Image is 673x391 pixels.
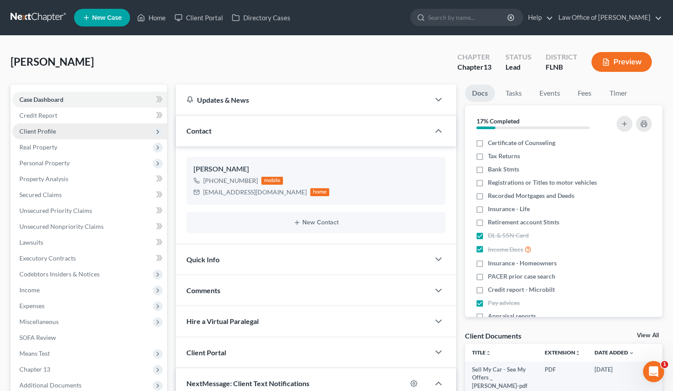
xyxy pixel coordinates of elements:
[19,270,100,278] span: Codebtors Insiders & Notices
[186,95,419,104] div: Updates & News
[12,203,167,219] a: Unsecured Priority Claims
[472,349,491,356] a: Titleunfold_more
[186,286,220,294] span: Comments
[170,10,227,26] a: Client Portal
[19,381,82,389] span: Additional Documents
[186,127,212,135] span: Contact
[488,191,574,200] span: Recorded Mortgages and Deeds
[629,350,634,356] i: expand_more
[19,127,56,135] span: Client Profile
[488,205,530,213] span: Insurance - Life
[19,302,45,309] span: Expenses
[524,10,553,26] a: Help
[19,143,57,151] span: Real Property
[602,85,634,102] a: Timer
[19,318,59,325] span: Miscellaneous
[186,317,259,325] span: Hire a Virtual Paralegal
[19,254,76,262] span: Executory Contracts
[186,379,309,387] span: NextMessage: Client Text Notifications
[19,286,40,294] span: Income
[19,175,68,182] span: Property Analysis
[488,259,557,268] span: Insurance - Homeowners
[571,85,599,102] a: Fees
[506,62,532,72] div: Lead
[193,219,439,226] button: New Contact
[595,349,634,356] a: Date Added expand_more
[661,361,668,368] span: 1
[488,138,555,147] span: Certificate of Counseling
[457,52,491,62] div: Chapter
[203,188,307,197] div: [EMAIL_ADDRESS][DOMAIN_NAME]
[19,223,104,230] span: Unsecured Nonpriority Claims
[133,10,170,26] a: Home
[12,250,167,266] a: Executory Contracts
[227,10,295,26] a: Directory Cases
[488,165,519,174] span: Bank Stmts
[476,117,520,125] strong: 17% Completed
[428,9,509,26] input: Search by name...
[19,365,50,373] span: Chapter 13
[488,218,559,227] span: Retirement account Stmts
[591,52,652,72] button: Preview
[643,361,664,382] iframe: Intercom live chat
[193,164,439,175] div: [PERSON_NAME]
[488,285,555,294] span: Credit report - Microbilt
[12,171,167,187] a: Property Analysis
[554,10,662,26] a: Law Office of [PERSON_NAME]
[186,348,226,357] span: Client Portal
[488,312,536,320] span: Appraisal reports
[19,96,63,103] span: Case Dashboard
[457,62,491,72] div: Chapter
[186,255,219,264] span: Quick Info
[488,178,597,187] span: Registrations or Titles to motor vehicles
[11,55,94,68] span: [PERSON_NAME]
[532,85,567,102] a: Events
[19,350,50,357] span: Means Test
[12,92,167,108] a: Case Dashboard
[575,350,580,356] i: unfold_more
[19,238,43,246] span: Lawsuits
[637,332,659,339] a: View All
[12,219,167,235] a: Unsecured Nonpriority Claims
[261,177,283,185] div: mobile
[19,112,57,119] span: Credit Report
[545,349,580,356] a: Extensionunfold_more
[506,52,532,62] div: Status
[465,331,521,340] div: Client Documents
[465,85,495,102] a: Docs
[488,245,523,254] span: Income Docs
[546,52,577,62] div: District
[12,187,167,203] a: Secured Claims
[203,176,258,185] div: [PHONE_NUMBER]
[546,62,577,72] div: FLNB
[19,207,92,214] span: Unsecured Priority Claims
[488,298,520,307] span: Pay advices
[488,231,529,240] span: DL & SSN Card
[12,235,167,250] a: Lawsuits
[12,108,167,123] a: Credit Report
[12,330,167,346] a: SOFA Review
[488,152,520,160] span: Tax Returns
[92,15,122,21] span: New Case
[310,188,330,196] div: home
[488,272,555,281] span: PACER prior case search
[486,350,491,356] i: unfold_more
[483,63,491,71] span: 13
[19,334,56,341] span: SOFA Review
[19,159,70,167] span: Personal Property
[19,191,62,198] span: Secured Claims
[498,85,529,102] a: Tasks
